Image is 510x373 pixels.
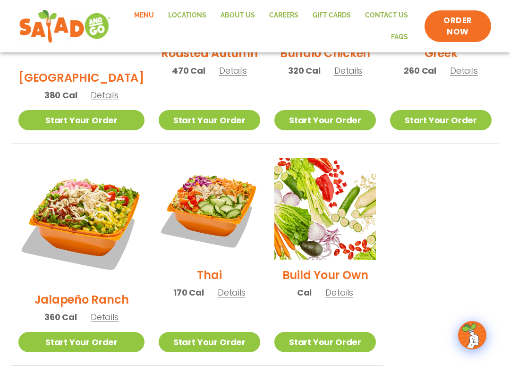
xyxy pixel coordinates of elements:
a: Start Your Order [390,110,492,130]
span: Details [325,287,353,298]
img: Product photo for Build Your Own [274,158,376,260]
a: Start Your Order [159,110,260,130]
nav: Menu [120,5,416,48]
h2: Greek [425,45,458,61]
a: About Us [213,5,262,26]
span: 380 Cal [44,89,77,102]
h2: Build Your Own [282,267,368,283]
a: FAQs [384,26,415,48]
span: Details [91,311,119,323]
span: Cal [297,286,312,299]
h2: Roasted Autumn [161,45,258,61]
a: GIFT CARDS [306,5,358,26]
h2: [GEOGRAPHIC_DATA] [18,69,144,86]
a: Contact Us [358,5,415,26]
a: Careers [262,5,306,26]
span: Details [219,65,247,76]
span: Details [334,65,362,76]
a: Menu [127,5,161,26]
span: Details [450,65,478,76]
a: Locations [161,5,213,26]
a: Start Your Order [18,332,144,352]
h2: Thai [197,267,221,283]
span: 260 Cal [404,64,436,77]
span: 360 Cal [44,311,77,323]
a: Start Your Order [274,110,376,130]
h2: Jalapeño Ranch [34,291,129,308]
span: Details [91,89,119,101]
h2: Buffalo Chicken [280,45,370,61]
a: Start Your Order [18,110,144,130]
img: new-SAG-logo-768×292 [19,8,111,45]
img: wpChatIcon [459,322,485,348]
span: Details [218,287,246,298]
span: 470 Cal [172,64,205,77]
img: Product photo for Thai Salad [159,158,260,260]
img: Product photo for Jalapeño Ranch Salad [18,158,144,284]
a: Start Your Order [274,332,376,352]
span: ORDER NOW [434,15,482,38]
span: 170 Cal [173,286,204,299]
span: 320 Cal [288,64,321,77]
a: ORDER NOW [425,10,491,42]
a: Start Your Order [159,332,260,352]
